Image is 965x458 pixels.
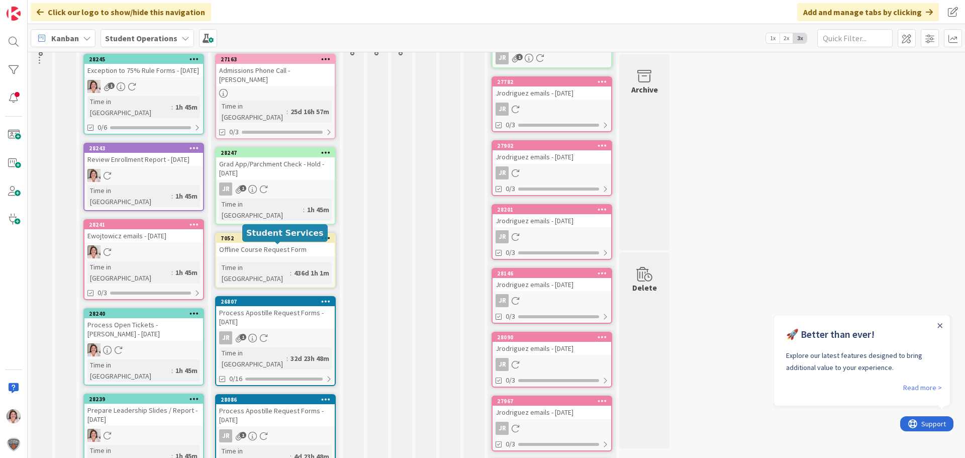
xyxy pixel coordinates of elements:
div: 28090 [497,334,611,341]
div: Delete [632,282,657,294]
span: 1 [240,432,246,438]
div: JR [219,429,232,442]
div: 27782Jrodriguez emails - [DATE] [493,77,611,100]
div: Process Apostille Request Forms - [DATE] [216,306,335,328]
div: 28239 [84,395,203,404]
div: 28239 [89,396,203,403]
div: 1h 45m [173,191,200,202]
img: avatar [7,437,21,451]
div: 28241 [89,221,203,228]
span: 0/3 [506,311,515,322]
div: Grad App/Parchment Check - Hold - [DATE] [216,157,335,179]
div: JR [216,429,335,442]
div: 7052Offline Course Request Form [216,234,335,256]
div: 27902 [493,141,611,150]
div: 26807Process Apostille Request Forms - [DATE] [216,297,335,328]
div: 27902 [497,142,611,149]
div: Jrodriguez emails - [DATE] [493,278,611,291]
div: JR [496,358,509,371]
span: 0/3 [98,288,107,298]
div: 27782 [493,77,611,86]
div: EW [84,169,203,182]
div: EW [84,429,203,442]
div: Time in [GEOGRAPHIC_DATA] [219,347,286,370]
div: 28247 [216,148,335,157]
a: 27782Jrodriguez emails - [DATE]JR0/3 [492,76,612,132]
a: 26807Process Apostille Request Forms - [DATE]JRTime in [GEOGRAPHIC_DATA]:32d 23h 48m0/16 [215,296,336,386]
img: EW [87,80,101,93]
span: 0/3 [506,120,515,130]
span: 0/16 [229,374,242,384]
span: 0/3 [506,439,515,449]
span: 0/3 [506,375,515,386]
div: JR [216,331,335,344]
div: 28086 [221,396,335,403]
div: JR [219,182,232,196]
div: 32d 23h 48m [288,353,332,364]
div: 28201 [497,206,611,213]
div: 27163 [221,56,335,63]
span: : [286,106,288,117]
div: 26807 [216,297,335,306]
b: Student Operations [105,33,177,43]
div: 28240 [89,310,203,317]
div: 28245 [84,55,203,64]
span: 1 [240,334,246,340]
div: Admissions Phone Call - [PERSON_NAME] [216,64,335,86]
span: : [171,102,173,113]
div: Jrodriguez emails - [DATE] [493,342,611,355]
span: : [171,267,173,278]
span: 1 [108,82,115,89]
a: 27902Jrodriguez emails - [DATE]JR0/3 [492,140,612,196]
span: 1 [240,185,246,192]
div: 25d 16h 57m [288,106,332,117]
div: Jrodriguez emails - [DATE] [493,150,611,163]
a: 27967Jrodriguez emails - [DATE]JR0/3 [492,396,612,451]
div: JR [496,166,509,179]
div: 27967 [497,398,611,405]
div: JR [216,182,335,196]
div: 28243 [84,144,203,153]
div: 1h 45m [305,204,332,215]
div: JR [493,166,611,179]
div: 28247Grad App/Parchment Check - Hold - [DATE] [216,148,335,179]
span: : [171,191,173,202]
span: 3x [793,33,807,43]
img: EW [87,169,101,182]
a: 28240Process Open Tickets - [PERSON_NAME] - [DATE]EWTime in [GEOGRAPHIC_DATA]:1h 45m [83,308,204,386]
div: 28090 [493,333,611,342]
div: JR [496,51,509,64]
div: Click our logo to show/hide this navigation [31,3,211,21]
span: : [171,365,173,376]
div: JR [493,358,611,371]
div: 28240 [84,309,203,318]
div: 28247 [221,149,335,156]
div: EW [84,80,203,93]
span: 2x [780,33,793,43]
div: 28240Process Open Tickets - [PERSON_NAME] - [DATE] [84,309,203,340]
div: JR [493,422,611,435]
div: JR [493,51,611,64]
div: 28241Ewojtowicz emails - [DATE] [84,220,203,242]
a: 28245Exception to 75% Rule Forms - [DATE]EWTime in [GEOGRAPHIC_DATA]:1h 45m0/6 [83,54,204,135]
div: JR [493,103,611,116]
div: 28146 [493,269,611,278]
img: EW [87,245,101,258]
div: 28245 [89,56,203,63]
iframe: UserGuiding Product Updates RC Tooltip [774,315,953,410]
span: : [290,267,292,279]
a: 27163Admissions Phone Call - [PERSON_NAME]Time in [GEOGRAPHIC_DATA]:25d 16h 57m0/3 [215,54,336,139]
input: Quick Filter... [817,29,893,47]
div: Jrodriguez emails - [DATE] [493,406,611,419]
div: JR [493,294,611,307]
img: EW [87,429,101,442]
div: 27967Jrodriguez emails - [DATE] [493,397,611,419]
div: Prepare Leadership Slides / Report - [DATE] [84,404,203,426]
a: 28090Jrodriguez emails - [DATE]JR0/3 [492,332,612,388]
div: 27967 [493,397,611,406]
div: 28243 [89,145,203,152]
